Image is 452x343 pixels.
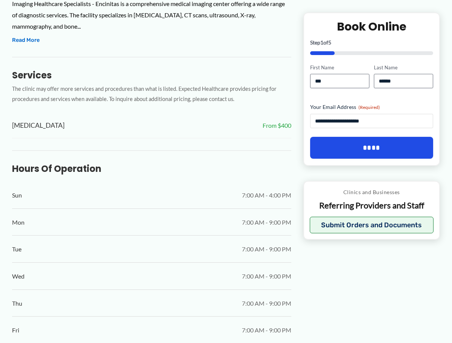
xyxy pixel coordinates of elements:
span: (Required) [358,104,380,110]
span: From $400 [263,120,291,131]
span: 7:00 AM - 9:00 PM [242,298,291,309]
p: Step of [310,40,433,45]
p: Clinics and Businesses [310,187,434,197]
span: Wed [12,271,25,282]
span: Thu [12,298,22,309]
h3: Services [12,69,291,81]
span: 7:00 AM - 9:00 PM [242,243,291,255]
button: Read More [12,36,40,45]
span: Sun [12,190,22,201]
span: 7:00 AM - 9:00 PM [242,271,291,282]
p: Referring Providers and Staff [310,200,434,211]
h2: Book Online [310,19,433,34]
button: Submit Orders and Documents [310,216,434,233]
span: Fri [12,325,19,336]
span: 1 [320,39,323,45]
span: 7:00 AM - 4:00 PM [242,190,291,201]
span: [MEDICAL_DATA] [12,119,65,132]
label: Last Name [374,64,433,71]
h3: Hours of Operation [12,163,291,175]
span: 7:00 AM - 9:00 PM [242,325,291,336]
span: 7:00 AM - 9:00 PM [242,217,291,228]
span: 5 [328,39,331,45]
p: The clinic may offer more services and procedures than what is listed. Expected Healthcare provid... [12,84,291,104]
span: Mon [12,217,25,228]
span: Tue [12,243,22,255]
label: Your Email Address [310,103,433,111]
label: First Name [310,64,369,71]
